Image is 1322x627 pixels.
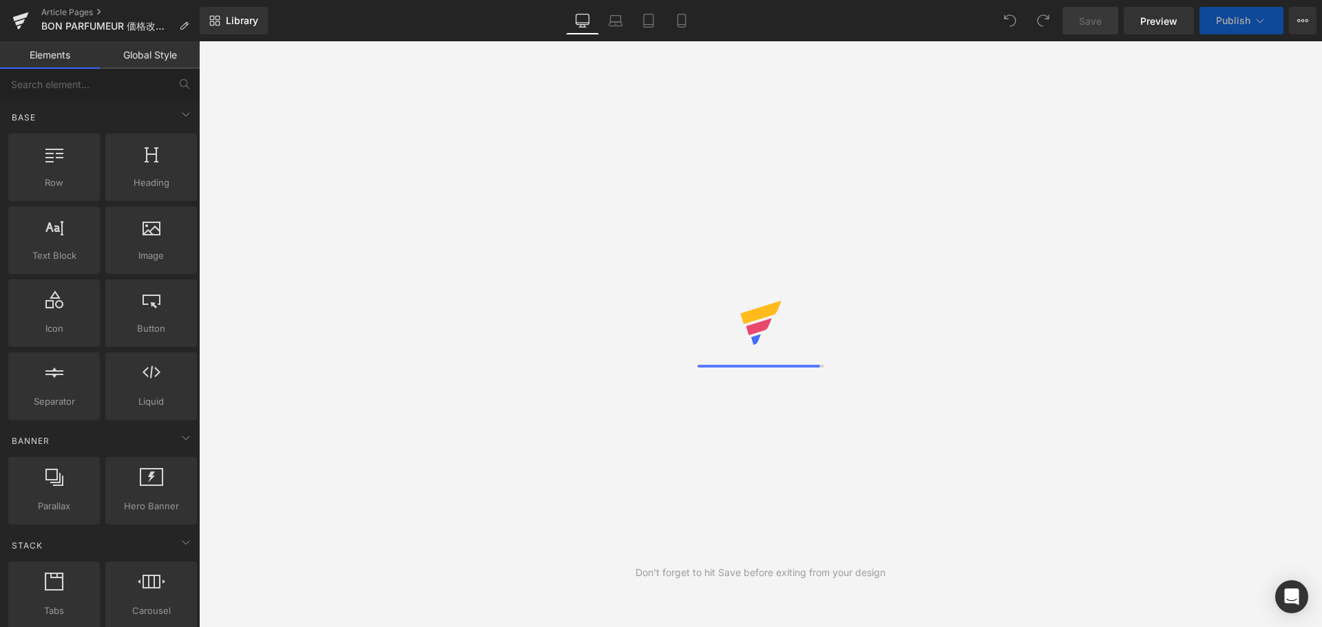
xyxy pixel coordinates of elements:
span: Hero Banner [109,499,193,513]
button: More [1289,7,1316,34]
a: New Library [200,7,268,34]
button: Publish [1199,7,1283,34]
span: Text Block [12,248,96,263]
span: Button [109,321,193,336]
span: Heading [109,176,193,190]
span: Row [12,176,96,190]
span: Preview [1140,14,1177,28]
button: Undo [996,7,1024,34]
a: Global Style [100,41,200,69]
span: Carousel [109,604,193,618]
div: Don't forget to hit Save before exiting from your design [636,565,885,580]
span: BON PARFUMEUR 価格改定告知 [41,21,174,32]
span: Banner [10,434,51,447]
span: Tabs [12,604,96,618]
div: Open Intercom Messenger [1275,580,1308,613]
span: Stack [10,539,44,552]
span: Liquid [109,394,193,409]
span: Base [10,111,37,124]
span: Library [226,14,258,27]
a: Article Pages [41,7,200,18]
span: Parallax [12,499,96,513]
span: Separator [12,394,96,409]
span: Save [1079,14,1102,28]
span: Image [109,248,193,263]
a: Desktop [566,7,599,34]
a: Tablet [632,7,665,34]
a: Laptop [599,7,632,34]
button: Redo [1029,7,1057,34]
span: Publish [1216,15,1250,26]
span: Icon [12,321,96,336]
a: Preview [1124,7,1194,34]
a: Mobile [665,7,698,34]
